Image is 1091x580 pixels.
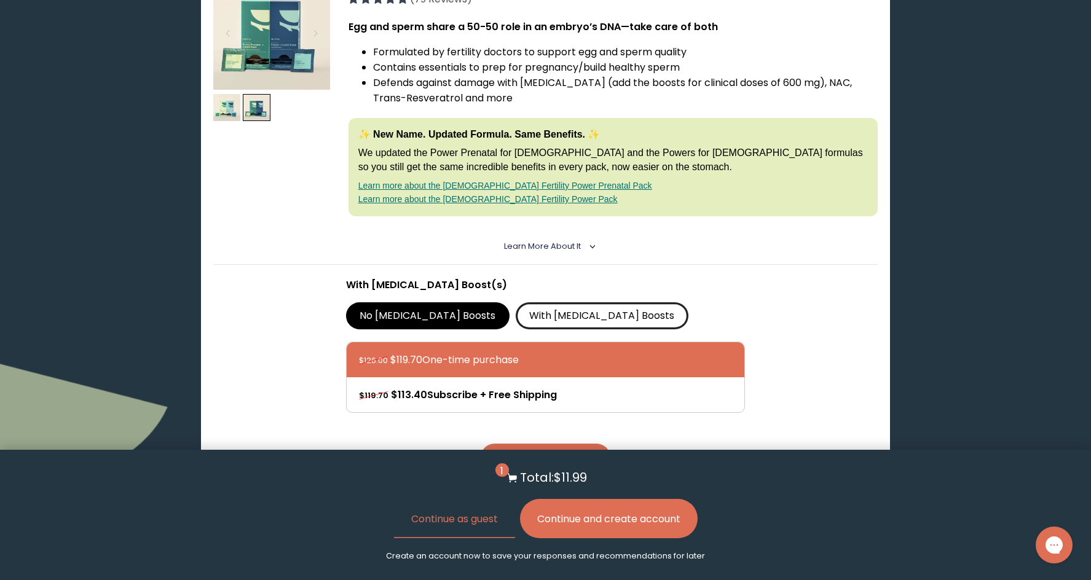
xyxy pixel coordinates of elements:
[516,302,688,329] label: With [MEDICAL_DATA] Boosts
[358,146,868,174] p: We updated the Power Prenatal for [DEMOGRAPHIC_DATA] and the Powers for [DEMOGRAPHIC_DATA] formul...
[495,463,509,477] span: 1
[349,20,718,34] strong: Egg and sperm share a 50-50 role in an embryo’s DNA—take care of both
[373,60,878,75] li: Contains essentials to prep for pregnancy/build healthy sperm
[386,551,705,562] p: Create an account now to save your responses and recommendations for later
[358,129,601,139] strong: ✨ New Name. Updated Formula. Same Benefits. ✨
[520,468,587,487] p: Total: $11.99
[346,277,745,292] p: With [MEDICAL_DATA] Boost(s)
[243,94,270,122] img: thumbnail image
[358,181,652,190] a: Learn more about the [DEMOGRAPHIC_DATA] Fertility Power Prenatal Pack
[394,499,515,538] button: Continue as guest
[520,499,698,538] button: Continue and create account
[213,94,241,122] img: thumbnail image
[504,241,587,252] summary: Learn More About it <
[358,194,618,204] a: Learn more about the [DEMOGRAPHIC_DATA] Fertility Power Pack
[585,243,596,249] i: <
[504,241,581,251] span: Learn More About it
[346,302,510,329] label: No [MEDICAL_DATA] Boosts
[373,44,878,60] li: Formulated by fertility doctors to support egg and sperm quality
[481,444,610,471] button: Add to Cart - $119.70
[1030,522,1079,568] iframe: Gorgias live chat messenger
[373,75,878,106] li: Defends against damage with [MEDICAL_DATA] (add the boosts for clinical doses of 600 mg), NAC, Tr...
